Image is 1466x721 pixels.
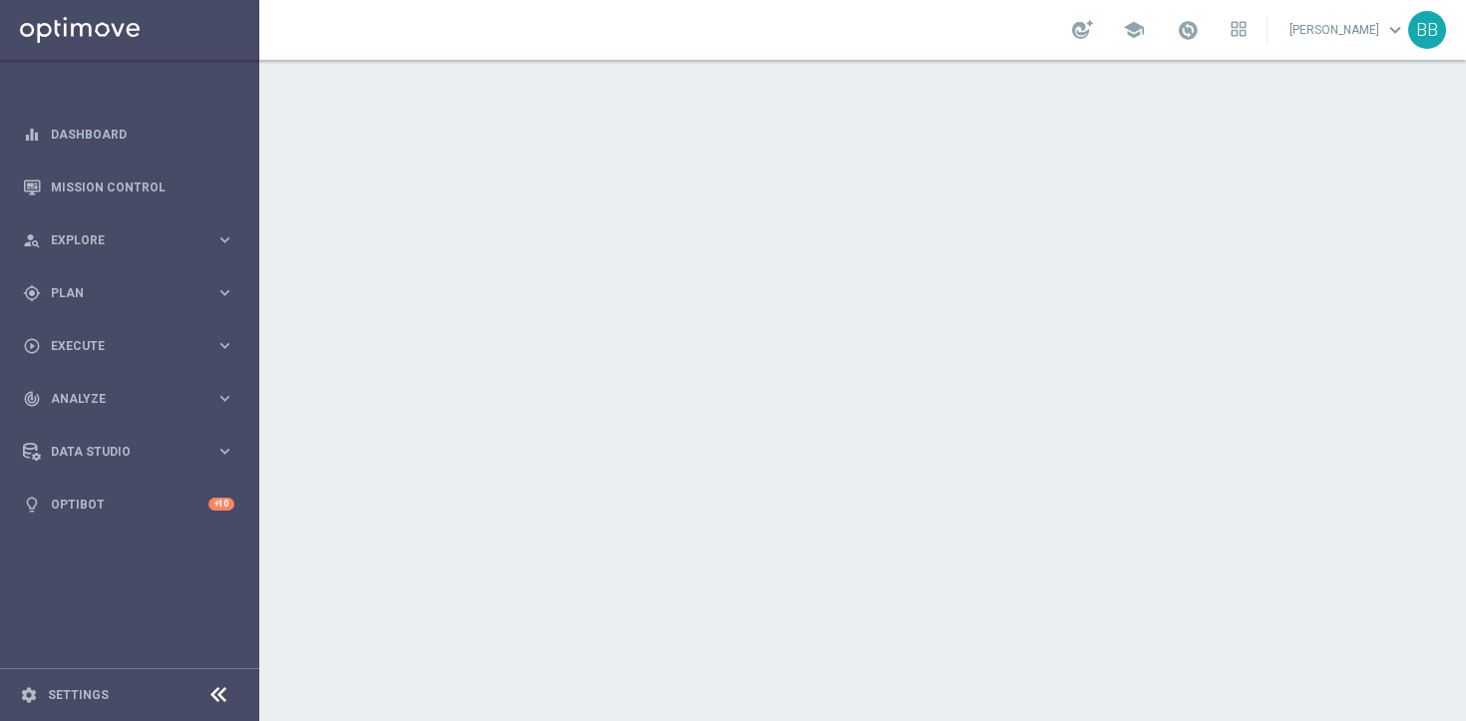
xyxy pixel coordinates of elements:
a: Optibot [51,478,208,531]
button: person_search Explore keyboard_arrow_right [22,232,235,248]
a: Settings [48,689,109,701]
i: track_changes [23,390,41,408]
span: Plan [51,287,215,299]
i: lightbulb [23,496,41,514]
span: Execute [51,340,215,352]
a: Dashboard [51,108,234,161]
button: track_changes Analyze keyboard_arrow_right [22,391,235,407]
span: Data Studio [51,446,215,458]
span: keyboard_arrow_down [1384,19,1406,41]
i: keyboard_arrow_right [215,442,234,461]
i: keyboard_arrow_right [215,283,234,302]
div: Dashboard [23,108,234,161]
span: school [1123,19,1145,41]
div: +10 [208,498,234,511]
button: equalizer Dashboard [22,127,235,143]
div: Plan [23,284,215,302]
i: play_circle_outline [23,337,41,355]
button: gps_fixed Plan keyboard_arrow_right [22,285,235,301]
i: keyboard_arrow_right [215,230,234,249]
a: Mission Control [51,161,234,213]
button: play_circle_outline Execute keyboard_arrow_right [22,338,235,354]
div: Explore [23,231,215,249]
div: Mission Control [23,161,234,213]
div: Execute [23,337,215,355]
i: equalizer [23,126,41,144]
i: keyboard_arrow_right [215,389,234,408]
span: Analyze [51,393,215,405]
div: Optibot [23,478,234,531]
div: Data Studio [23,443,215,461]
div: Analyze [23,390,215,408]
i: settings [20,686,38,704]
i: keyboard_arrow_right [215,336,234,355]
a: [PERSON_NAME]keyboard_arrow_down [1287,15,1408,45]
button: Mission Control [22,180,235,195]
i: person_search [23,231,41,249]
span: Explore [51,234,215,246]
div: BB [1408,11,1446,49]
i: gps_fixed [23,284,41,302]
button: lightbulb Optibot +10 [22,497,235,513]
button: Data Studio keyboard_arrow_right [22,444,235,460]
